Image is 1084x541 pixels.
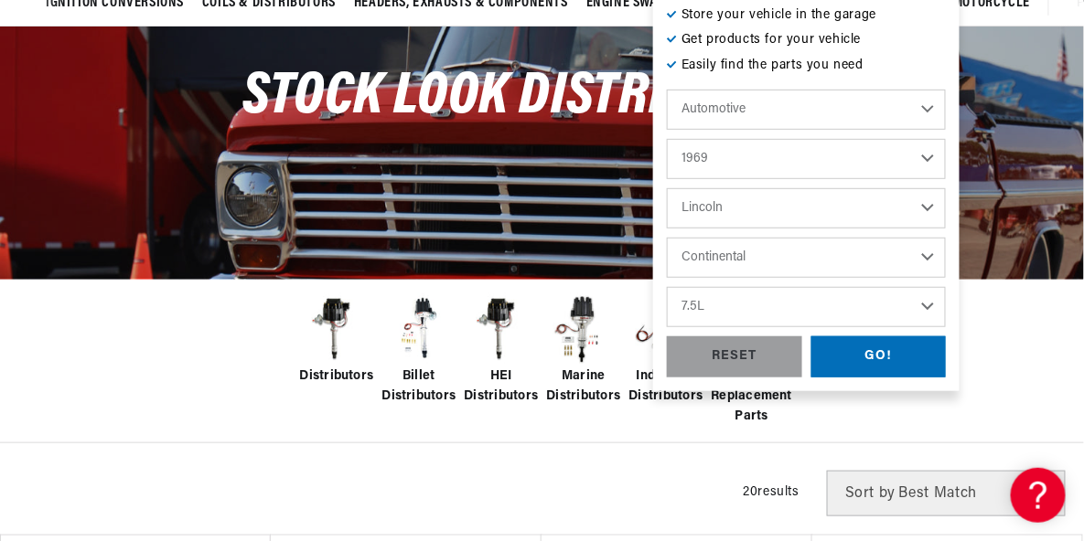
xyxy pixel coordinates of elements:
[667,30,946,50] p: Get products for your vehicle
[667,5,946,26] p: Store your vehicle in the garage
[465,366,539,408] span: HEI Distributors
[382,293,456,408] a: Billet Distributors Billet Distributors
[744,485,800,499] span: 20 results
[712,366,793,428] span: Distributor Replacement Parts
[667,188,946,228] select: Make
[547,366,621,408] span: Marine Distributors
[667,90,946,130] select: Ride Type
[845,486,896,501] span: Sort by
[547,293,620,408] a: Marine Distributors Marine Distributors
[667,287,946,327] select: Engine
[667,336,802,377] div: RESET
[465,293,538,366] img: HEI Distributors
[811,336,947,377] div: GO!
[465,293,538,408] a: HEI Distributors HEI Distributors
[382,293,456,366] img: Billet Distributors
[629,293,703,408] a: Industrial Distributors Industrial Distributors
[629,366,703,408] span: Industrial Distributors
[667,238,946,278] select: Model
[300,366,374,387] span: Distributors
[300,293,373,387] a: Distributors Distributors
[547,293,620,366] img: Marine Distributors
[629,293,703,366] img: Industrial Distributors
[667,139,946,179] select: Year
[667,56,946,76] p: Easily find the parts you need
[242,68,842,127] span: Stock Look Distributors
[382,366,456,408] span: Billet Distributors
[827,471,1066,516] select: Sort by
[300,293,373,366] img: Distributors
